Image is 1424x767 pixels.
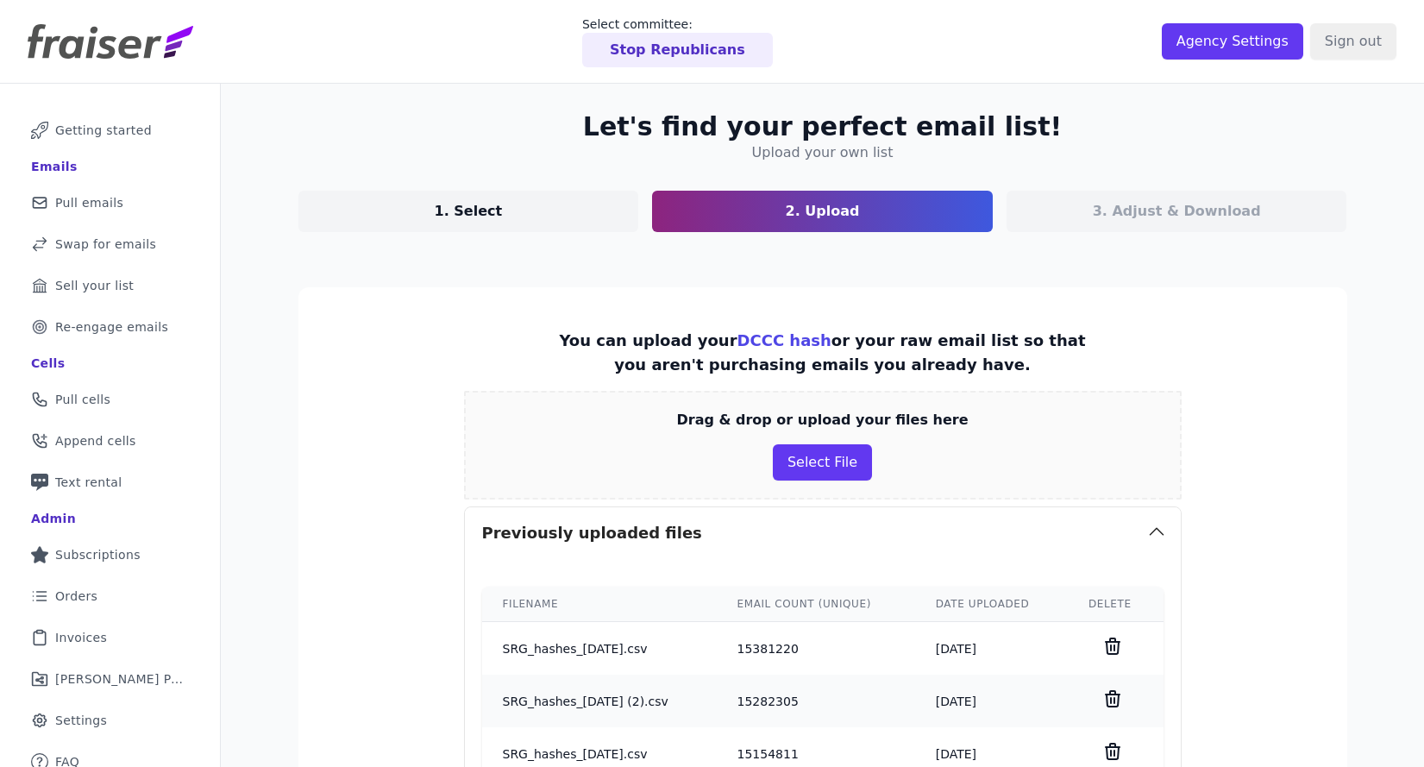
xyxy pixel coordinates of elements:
span: Pull cells [55,391,110,408]
p: You can upload your or your raw email list so that you aren't purchasing emails you already have. [554,329,1092,377]
td: SRG_hashes_[DATE] (2).csv [482,675,717,727]
p: Stop Republicans [610,40,745,60]
span: Getting started [55,122,152,139]
span: Subscriptions [55,546,141,563]
h3: Previously uploaded files [482,521,702,545]
p: 2. Upload [786,201,860,222]
th: Filename [482,587,717,622]
th: Email count (unique) [717,587,915,622]
a: Settings [14,701,206,739]
span: Sell your list [55,277,134,294]
a: 1. Select [298,191,639,232]
a: 2. Upload [652,191,993,232]
a: Getting started [14,111,206,149]
td: [DATE] [915,675,1068,727]
a: DCCC hash [737,331,831,349]
a: Text rental [14,463,206,501]
h2: Let's find your perfect email list! [583,111,1062,142]
td: SRG_hashes_[DATE].csv [482,622,717,676]
div: Emails [31,158,78,175]
div: Admin [31,510,76,527]
h4: Upload your own list [752,142,894,163]
a: Sell your list [14,267,206,305]
a: Invoices [14,619,206,657]
p: 1. Select [435,201,503,222]
td: 15381220 [717,622,915,676]
p: Drag & drop or upload your files here [676,410,968,431]
span: Invoices [55,629,107,646]
p: Select committee: [582,16,773,33]
button: Select File [773,444,872,481]
button: Previously uploaded files [465,507,1181,559]
span: Settings [55,712,107,729]
a: Subscriptions [14,536,206,574]
span: Orders [55,588,97,605]
a: Select committee: Stop Republicans [582,16,773,67]
input: Agency Settings [1162,23,1303,60]
span: [PERSON_NAME] Performance [55,670,185,688]
span: Swap for emails [55,236,156,253]
a: Re-engage emails [14,308,206,346]
div: Cells [31,355,65,372]
a: [PERSON_NAME] Performance [14,660,206,698]
td: [DATE] [915,622,1068,676]
a: Swap for emails [14,225,206,263]
input: Sign out [1310,23,1396,60]
th: Delete [1068,587,1164,622]
th: Date uploaded [915,587,1068,622]
span: Pull emails [55,194,123,211]
img: Fraiser Logo [28,24,193,59]
a: Pull emails [14,184,206,222]
span: Append cells [55,432,136,450]
a: Append cells [14,422,206,460]
span: Text rental [55,474,122,491]
td: 15282305 [717,675,915,727]
span: Re-engage emails [55,318,168,336]
a: Pull cells [14,380,206,418]
p: 3. Adjust & Download [1093,201,1261,222]
a: Orders [14,577,206,615]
